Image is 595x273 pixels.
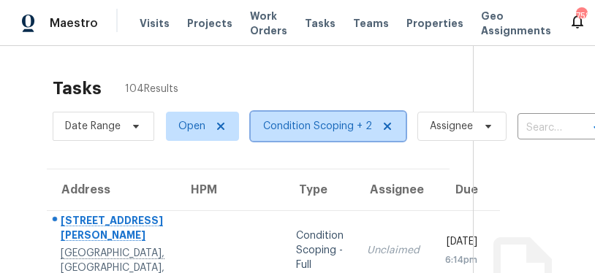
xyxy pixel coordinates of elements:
[406,16,463,31] span: Properties
[178,119,205,134] span: Open
[296,228,344,272] div: Condition Scoping - Full
[576,9,586,23] div: 758
[250,9,287,38] span: Work Orders
[284,169,355,210] th: Type
[353,16,389,31] span: Teams
[481,9,551,38] span: Geo Assignments
[65,119,121,134] span: Date Range
[53,81,102,96] h2: Tasks
[443,234,477,253] div: [DATE]
[305,18,336,28] span: Tasks
[125,82,178,96] span: 104 Results
[367,243,420,258] div: Unclaimed
[518,117,566,139] input: Search by address
[50,16,98,31] span: Maestro
[187,16,232,31] span: Projects
[176,169,284,210] th: HPM
[430,119,473,134] span: Assignee
[47,169,176,210] th: Address
[263,119,372,134] span: Condition Scoping + 2
[355,169,431,210] th: Assignee
[431,169,500,210] th: Due
[140,16,170,31] span: Visits
[443,253,477,267] div: 6:14pm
